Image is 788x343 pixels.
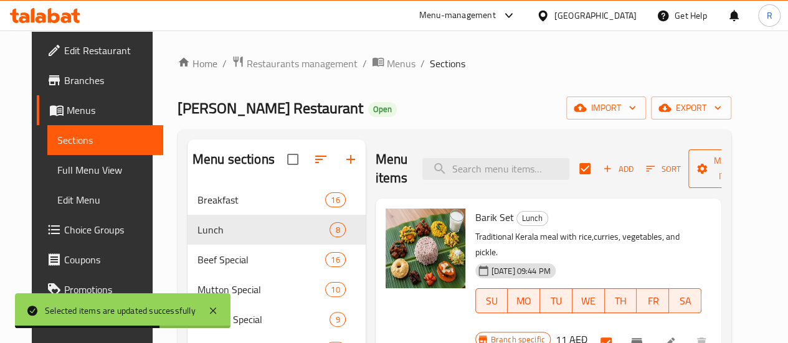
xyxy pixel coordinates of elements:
[57,133,153,148] span: Sections
[197,252,325,267] span: Beef Special
[516,211,548,226] div: Lunch
[475,208,514,227] span: Barik Set
[64,222,153,237] span: Choice Groups
[368,104,397,115] span: Open
[422,158,569,180] input: search
[37,275,163,304] a: Promotions
[572,288,605,313] button: WE
[336,144,366,174] button: Add section
[766,9,772,22] span: R
[487,265,556,277] span: [DATE] 09:44 PM
[326,284,344,296] span: 10
[554,9,637,22] div: [GEOGRAPHIC_DATA]
[330,312,345,327] div: items
[57,162,153,177] span: Full Menu View
[475,288,508,313] button: SU
[481,292,503,310] span: SU
[661,100,721,116] span: export
[64,252,153,267] span: Coupons
[326,194,344,206] span: 16
[47,155,163,185] a: Full Menu View
[674,292,696,310] span: SA
[646,162,680,176] span: Sort
[188,215,366,245] div: Lunch8
[64,73,153,88] span: Branches
[57,192,153,207] span: Edit Menu
[420,56,425,71] li: /
[178,94,363,122] span: [PERSON_NAME] Restaurant
[192,150,275,169] h2: Menu sections
[669,288,701,313] button: SA
[47,125,163,155] a: Sections
[197,312,330,327] span: Chicken Special
[508,288,540,313] button: MO
[197,222,330,237] span: Lunch
[178,56,217,71] a: Home
[566,96,646,120] button: import
[387,56,415,71] span: Menus
[37,245,163,275] a: Coupons
[67,103,153,118] span: Menus
[642,292,664,310] span: FR
[325,252,345,267] div: items
[688,149,772,188] button: Manage items
[37,215,163,245] a: Choice Groups
[577,292,600,310] span: WE
[178,55,731,72] nav: breadcrumb
[376,150,408,187] h2: Menu items
[306,144,336,174] span: Sort sections
[37,95,163,125] a: Menus
[330,314,344,326] span: 9
[430,56,465,71] span: Sections
[372,55,415,72] a: Menus
[188,185,366,215] div: Breakfast16
[64,43,153,58] span: Edit Restaurant
[572,156,598,182] span: Select section
[576,100,636,116] span: import
[610,292,632,310] span: TH
[280,146,306,172] span: Select all sections
[368,102,397,117] div: Open
[64,282,153,297] span: Promotions
[601,162,635,176] span: Add
[386,209,465,288] img: Barik Set
[540,288,572,313] button: TU
[188,275,366,304] div: Mutton Special10
[638,159,688,179] span: Sort items
[330,222,345,237] div: items
[232,55,358,72] a: Restaurants management
[247,56,358,71] span: Restaurants management
[545,292,567,310] span: TU
[37,35,163,65] a: Edit Restaurant
[326,254,344,266] span: 16
[330,224,344,236] span: 8
[325,192,345,207] div: items
[37,65,163,95] a: Branches
[517,211,548,225] span: Lunch
[643,159,683,179] button: Sort
[419,8,496,23] div: Menu-management
[222,56,227,71] li: /
[197,192,325,207] span: Breakfast
[651,96,731,120] button: export
[45,304,196,317] div: Selected items are updated successfully
[47,185,163,215] a: Edit Menu
[188,245,366,275] div: Beef Special16
[188,304,366,334] div: Chicken Special9
[197,282,325,297] span: Mutton Special
[325,282,345,297] div: items
[598,159,638,179] button: Add
[637,288,669,313] button: FR
[605,288,637,313] button: TH
[513,292,535,310] span: MO
[598,159,638,179] span: Add item
[475,229,701,260] p: Traditional Kerala meal with rice,curries, vegetables, and pickle.
[698,153,762,184] span: Manage items
[363,56,367,71] li: /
